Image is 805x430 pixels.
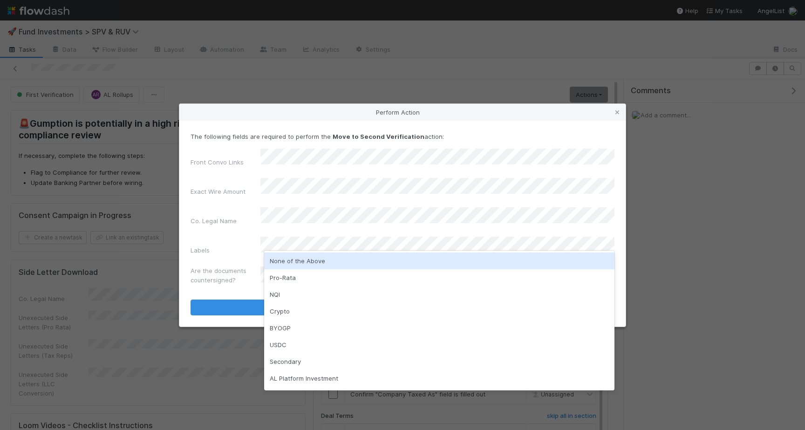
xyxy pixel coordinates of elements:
div: USDC [264,336,614,353]
div: None of the Above [264,253,614,269]
label: Are the documents countersigned? [191,266,260,285]
label: Exact Wire Amount [191,187,246,196]
div: Pro-Rata [264,269,614,286]
label: Labels [191,246,210,255]
label: Co. Legal Name [191,216,237,225]
div: LLC/LP Investment [264,387,614,403]
label: Front Convo Links [191,157,244,167]
button: Move to Second Verification [191,300,614,315]
div: AL Platform Investment [264,370,614,387]
div: Crypto [264,303,614,320]
p: The following fields are required to perform the action: [191,132,614,141]
strong: Move to Second Verification [333,133,424,140]
div: Secondary [264,353,614,370]
div: Perform Action [179,104,626,121]
div: NQI [264,286,614,303]
div: BYOGP [264,320,614,336]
